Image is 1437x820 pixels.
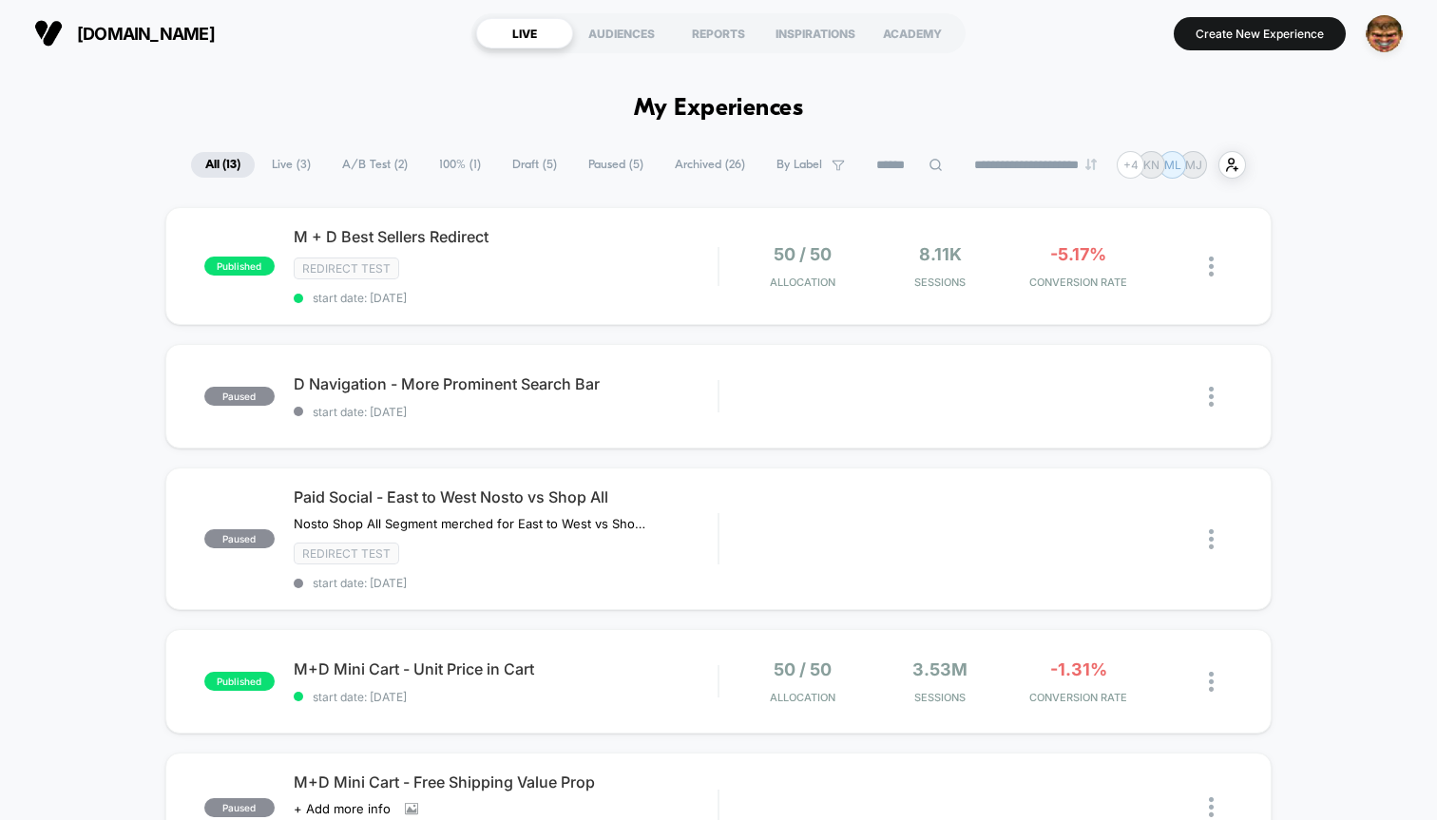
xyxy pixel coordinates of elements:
[294,659,718,678] span: M+D Mini Cart - Unit Price in Cart
[294,405,718,419] span: start date: [DATE]
[864,18,961,48] div: ACADEMY
[1209,529,1214,549] img: close
[294,772,718,791] span: M+D Mini Cart - Free Shipping Value Prop
[294,690,718,704] span: start date: [DATE]
[912,659,968,679] span: 3.53M
[876,691,1005,704] span: Sessions
[77,24,215,44] span: [DOMAIN_NAME]
[204,798,275,817] span: paused
[1209,672,1214,692] img: close
[294,374,718,393] span: D Navigation - More Prominent Search Bar
[774,244,832,264] span: 50 / 50
[204,672,275,691] span: published
[258,152,325,178] span: Live ( 3 )
[204,387,275,406] span: paused
[425,152,495,178] span: 100% ( 1 )
[770,276,835,289] span: Allocation
[204,529,275,548] span: paused
[476,18,573,48] div: LIVE
[1209,257,1214,277] img: close
[294,801,391,816] span: + Add more info
[1366,15,1403,52] img: ppic
[919,244,962,264] span: 8.11k
[1014,276,1142,289] span: CONVERSION RATE
[1174,17,1346,50] button: Create New Experience
[328,152,422,178] span: A/B Test ( 2 )
[29,18,220,48] button: [DOMAIN_NAME]
[1117,151,1144,179] div: + 4
[34,19,63,48] img: Visually logo
[574,152,658,178] span: Paused ( 5 )
[294,576,718,590] span: start date: [DATE]
[294,487,718,506] span: Paid Social - East to West Nosto vs Shop All
[776,158,822,172] span: By Label
[294,543,399,564] span: Redirect Test
[191,152,255,178] span: All ( 13 )
[294,227,718,246] span: M + D Best Sellers Redirect
[1209,797,1214,817] img: close
[1360,14,1408,53] button: ppic
[294,257,399,279] span: Redirect Test
[670,18,767,48] div: REPORTS
[661,152,759,178] span: Archived ( 26 )
[1164,158,1181,172] p: ML
[1050,659,1107,679] span: -1.31%
[770,691,835,704] span: Allocation
[1143,158,1159,172] p: KN
[767,18,864,48] div: INSPIRATIONS
[1085,159,1097,170] img: end
[294,516,646,531] span: Nosto Shop All Segment merched for East to West vs Shop All Standard
[1209,387,1214,407] img: close
[204,257,275,276] span: published
[774,659,832,679] span: 50 / 50
[573,18,670,48] div: AUDIENCES
[876,276,1005,289] span: Sessions
[1050,244,1106,264] span: -5.17%
[498,152,571,178] span: Draft ( 5 )
[294,291,718,305] span: start date: [DATE]
[1185,158,1202,172] p: MJ
[1014,691,1142,704] span: CONVERSION RATE
[634,95,804,123] h1: My Experiences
